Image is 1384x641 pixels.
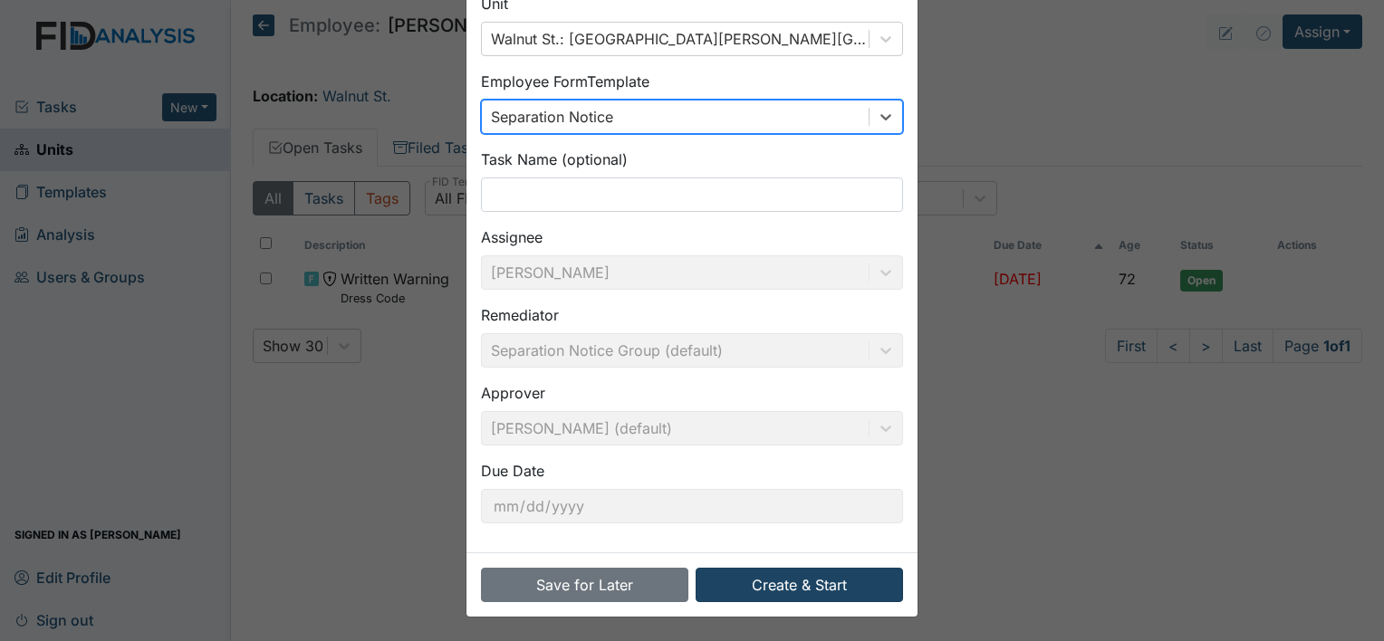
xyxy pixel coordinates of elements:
[491,106,613,128] div: Separation Notice
[481,460,544,482] label: Due Date
[481,71,649,92] label: Employee Form Template
[481,304,559,326] label: Remediator
[481,568,688,602] button: Save for Later
[481,148,628,170] label: Task Name (optional)
[481,226,543,248] label: Assignee
[481,382,545,404] label: Approver
[491,28,870,50] div: Walnut St.: [GEOGRAPHIC_DATA][PERSON_NAME][GEOGRAPHIC_DATA] (Employee)
[696,568,903,602] button: Create & Start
